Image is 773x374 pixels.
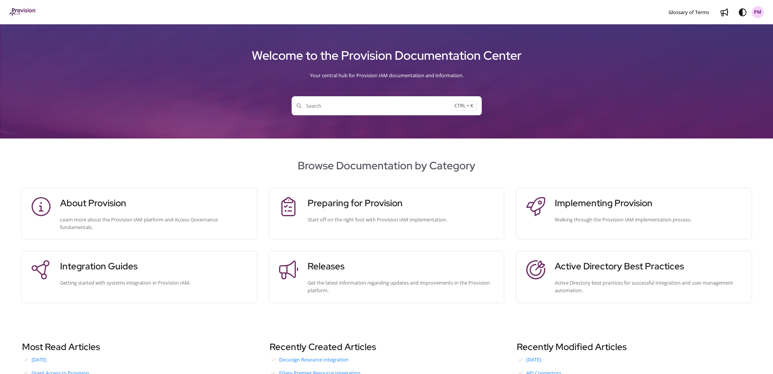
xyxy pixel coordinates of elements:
[517,340,751,354] h3: Recently Modified Articles
[60,196,248,210] h3: About Provision
[668,9,709,16] span: Glossary of Terms
[308,259,496,273] h3: Releases
[754,9,762,16] span: PM
[718,6,730,18] a: Whats new
[30,259,248,294] a: Integration GuidesGetting started with systems integration in Provision IAM.
[292,96,482,115] button: SearchCTRL + K
[752,6,764,18] button: PM
[524,196,743,231] a: Implementing ProvisionWalking through the Provision IAM implementation process.
[555,196,743,210] h3: Implementing Provision
[9,8,36,16] img: brand logo
[30,196,248,231] a: About ProvisionLearn more about the Provision IAM platform and Access Governance fundamentals.
[297,102,451,110] span: Search
[524,259,743,294] a: Active Directory Best PracticesActive Directory best practices for successful integration and use...
[60,279,248,286] div: Getting started with systems integration in Provision IAM.
[9,8,36,17] a: Project logo
[555,259,743,273] h3: Active Directory Best Practices
[9,158,764,173] h2: Browse Documentation by Category
[22,340,256,354] h3: Most Read Articles
[736,6,749,18] button: Theme options
[555,216,743,223] div: Walking through the Provision IAM implementation process.
[9,45,764,66] h1: Welcome to the Provision Documentation Center
[517,354,751,365] a: [DATE]
[277,196,496,231] a: Preparing for ProvisionStart off on the right foot with Provision IAM implementation.
[308,279,496,294] div: Get the latest information regarding updates and improvements in the Provision platform.
[270,340,503,354] h3: Recently Created Articles
[60,259,248,273] h3: Integration Guides
[22,354,256,365] a: [DATE]
[555,279,743,294] div: Active Directory best practices for successful integration and user management automation.
[277,259,496,294] a: ReleasesGet the latest information regarding updates and improvements in the Provision platform.
[9,66,764,85] div: Your central hub for Provision IAM documentation and information.
[60,216,248,231] div: Learn more about the Provision IAM platform and Access Governance fundamentals.
[270,354,503,365] a: Docusign Resource Integration
[308,196,496,210] h3: Preparing for Provision
[451,101,477,111] span: CTRL + K
[308,216,496,223] div: Start off on the right foot with Provision IAM implementation.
